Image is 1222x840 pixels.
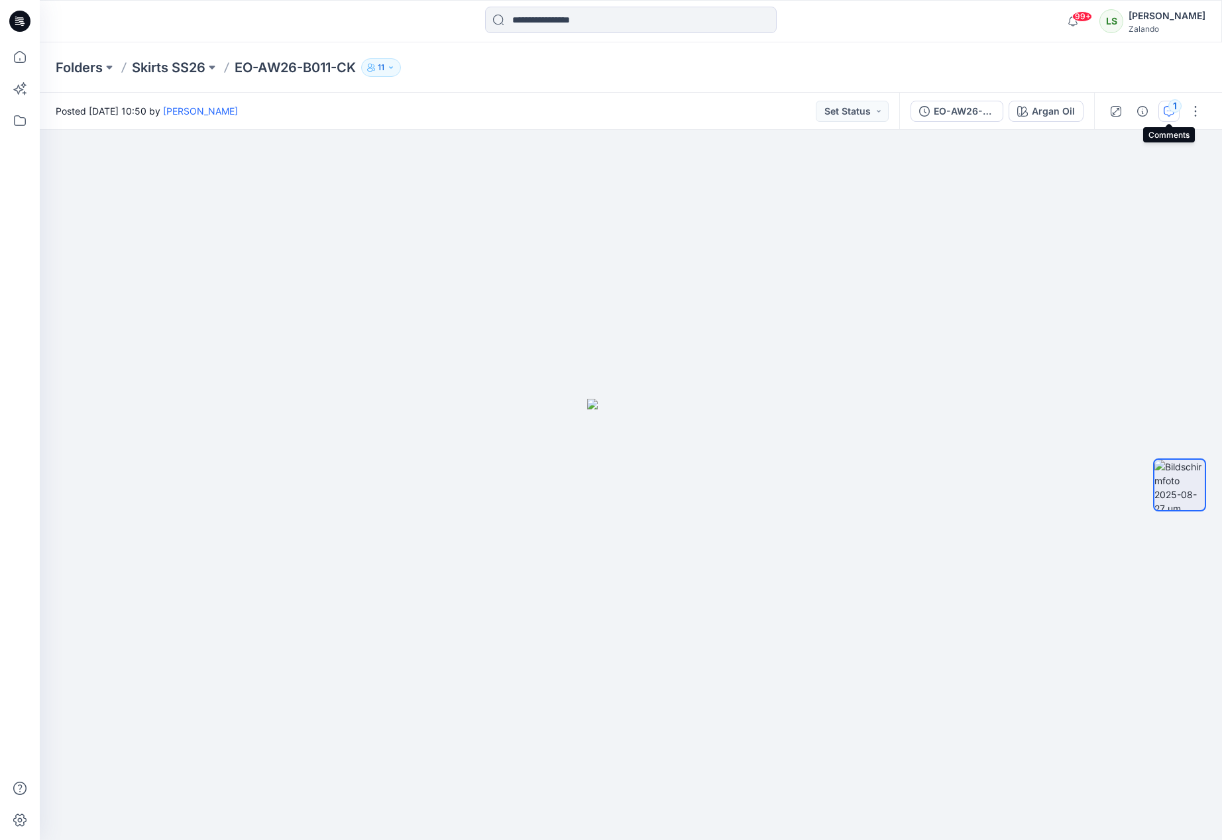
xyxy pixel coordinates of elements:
[56,58,103,77] a: Folders
[1009,101,1083,122] button: Argan Oil
[361,58,401,77] button: 11
[163,105,238,117] a: [PERSON_NAME]
[378,60,384,75] p: 11
[1129,24,1205,34] div: Zalando
[911,101,1003,122] button: EO-AW26-B011-CK
[1032,104,1075,119] div: Argan Oil
[1154,460,1205,510] img: Bildschirmfoto 2025-08-27 um 10.50.49
[934,104,995,119] div: EO-AW26-B011-CK
[132,58,205,77] a: Skirts SS26
[587,399,675,840] img: eyJhbGciOiJIUzI1NiIsImtpZCI6IjAiLCJzbHQiOiJzZXMiLCJ0eXAiOiJKV1QifQ.eyJkYXRhIjp7InR5cGUiOiJzdG9yYW...
[1129,8,1205,24] div: [PERSON_NAME]
[56,104,238,118] span: Posted [DATE] 10:50 by
[1099,9,1123,33] div: LS
[235,58,356,77] p: EO-AW26-B011-CK
[1168,99,1182,113] div: 1
[1158,101,1180,122] button: 1
[1072,11,1092,22] span: 99+
[1132,101,1153,122] button: Details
